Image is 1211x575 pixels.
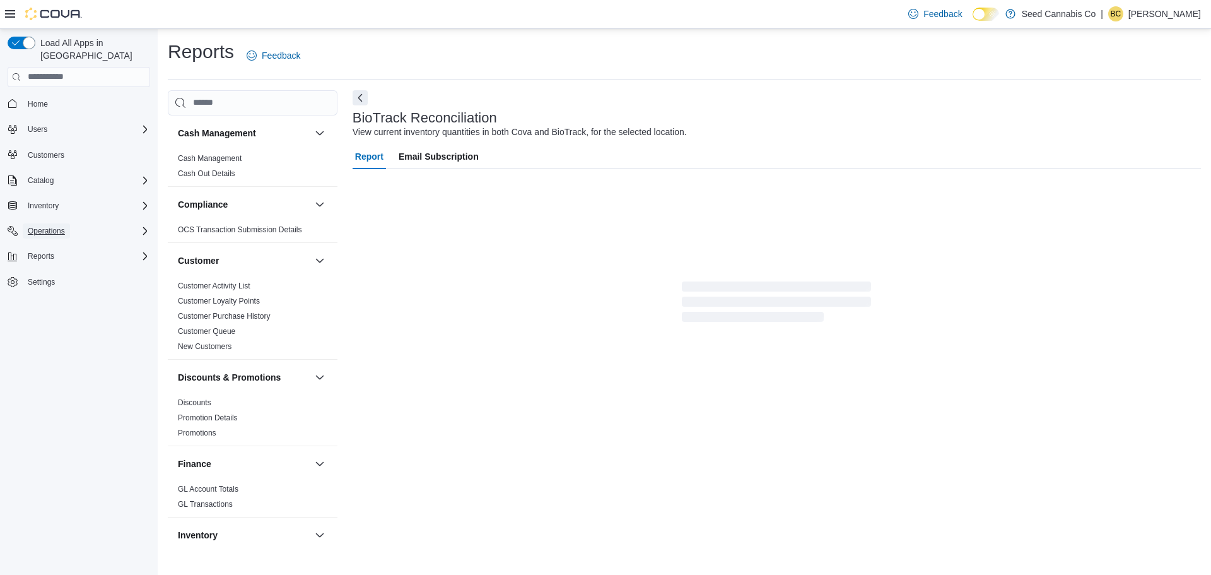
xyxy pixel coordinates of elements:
[178,413,238,422] a: Promotion Details
[178,198,310,211] button: Compliance
[1022,6,1096,21] p: Seed Cannabis Co
[28,99,48,109] span: Home
[23,122,150,137] span: Users
[178,428,216,438] span: Promotions
[168,151,337,186] div: Cash Management
[178,398,211,408] span: Discounts
[23,122,52,137] button: Users
[168,278,337,359] div: Customer
[178,282,250,290] a: Customer Activity List
[178,499,233,509] span: GL Transactions
[3,273,155,291] button: Settings
[28,201,59,211] span: Inventory
[178,311,271,321] span: Customer Purchase History
[23,147,150,163] span: Customers
[3,172,155,189] button: Catalog
[28,277,55,287] span: Settings
[168,395,337,446] div: Discounts & Promotions
[682,284,871,324] span: Loading
[23,249,59,264] button: Reports
[178,529,310,542] button: Inventory
[178,169,235,178] a: Cash Out Details
[178,254,219,267] h3: Customer
[353,126,687,139] div: View current inventory quantities in both Cova and BioTrack, for the selected location.
[28,124,47,134] span: Users
[178,485,238,494] a: GL Account Totals
[35,37,150,62] span: Load All Apps in [GEOGRAPHIC_DATA]
[178,225,302,234] a: OCS Transaction Submission Details
[23,96,150,112] span: Home
[3,146,155,164] button: Customers
[242,43,305,68] a: Feedback
[23,173,59,188] button: Catalog
[23,223,150,239] span: Operations
[1128,6,1201,21] p: [PERSON_NAME]
[178,154,242,163] a: Cash Management
[178,169,235,179] span: Cash Out Details
[23,274,150,290] span: Settings
[3,197,155,215] button: Inventory
[178,297,260,305] a: Customer Loyalty Points
[28,175,54,186] span: Catalog
[178,281,250,291] span: Customer Activity List
[28,226,65,236] span: Operations
[23,223,70,239] button: Operations
[168,482,337,517] div: Finance
[178,371,281,384] h3: Discounts & Promotions
[312,197,327,212] button: Compliance
[178,484,238,494] span: GL Account Totals
[23,97,53,112] a: Home
[178,458,310,470] button: Finance
[23,275,60,290] a: Settings
[178,127,310,139] button: Cash Management
[353,110,497,126] h3: BioTrack Reconciliation
[1108,6,1123,21] div: Bonnie Caldwell
[178,413,238,423] span: Promotion Details
[312,370,327,385] button: Discounts & Promotions
[23,173,150,188] span: Catalog
[178,500,233,509] a: GL Transactions
[312,456,327,471] button: Finance
[178,254,310,267] button: Customer
[973,8,999,21] input: Dark Mode
[23,148,69,163] a: Customers
[312,253,327,268] button: Customer
[355,144,383,169] span: Report
[1111,6,1121,21] span: BC
[178,326,235,336] span: Customer Queue
[178,296,260,306] span: Customer Loyalty Points
[25,8,82,20] img: Cova
[399,144,479,169] span: Email Subscription
[262,49,300,62] span: Feedback
[3,121,155,138] button: Users
[23,198,150,213] span: Inventory
[168,39,234,64] h1: Reports
[23,249,150,264] span: Reports
[312,528,327,543] button: Inventory
[28,150,64,160] span: Customers
[178,327,235,336] a: Customer Queue
[178,371,310,384] button: Discounts & Promotions
[178,312,271,321] a: Customer Purchase History
[903,1,967,27] a: Feedback
[178,341,231,352] span: New Customers
[923,8,962,20] span: Feedback
[353,90,368,105] button: Next
[178,198,228,211] h3: Compliance
[3,95,155,113] button: Home
[168,222,337,242] div: Compliance
[178,398,211,407] a: Discounts
[178,458,211,470] h3: Finance
[178,529,218,542] h3: Inventory
[178,225,302,235] span: OCS Transaction Submission Details
[178,153,242,163] span: Cash Management
[1101,6,1103,21] p: |
[3,247,155,265] button: Reports
[23,198,64,213] button: Inventory
[312,126,327,141] button: Cash Management
[8,90,150,324] nav: Complex example
[28,251,54,261] span: Reports
[3,222,155,240] button: Operations
[178,342,231,351] a: New Customers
